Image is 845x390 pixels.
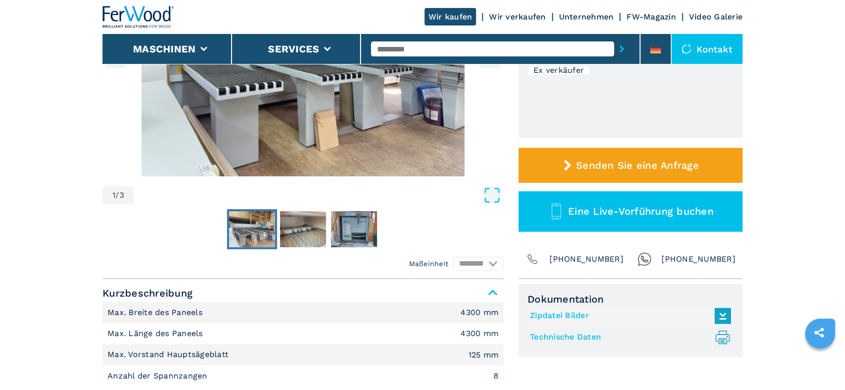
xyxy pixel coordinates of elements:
p: Max. Breite des Paneels [107,307,205,318]
em: 4300 mm [460,330,498,338]
div: Kontakt [671,34,742,64]
button: Senden Sie eine Anfrage [518,148,742,183]
em: 4300 mm [460,309,498,317]
p: Max. Vorstand Hauptsägeblatt [107,349,231,360]
img: 594e066899130da99cb875340fc1530b [331,211,377,247]
img: 0a229089df893b1ac63945236a3edbdc [229,211,275,247]
span: Senden Sie eine Anfrage [576,159,699,171]
button: Maschinen [133,43,195,55]
span: 1 [112,191,115,199]
a: FW-Magazin [626,12,676,21]
span: 3 [119,191,124,199]
span: Eine Live-Vorführung buchen [568,205,713,217]
div: Ex verkäufer [528,66,589,74]
button: Eine Live-Vorführung buchen [518,191,742,232]
span: Kurzbeschreibung [102,284,503,302]
span: [PHONE_NUMBER] [549,252,623,266]
span: [PHONE_NUMBER] [661,252,735,266]
em: 125 mm [468,351,499,359]
p: Anzahl der Spannzangen [107,371,210,382]
span: Dokumentation [527,293,733,305]
div: Kurzbeschreibung [102,302,503,387]
em: 8 [493,372,498,380]
a: Wir verkaufen [489,12,545,21]
button: submit-button [614,37,629,60]
a: Video Galerie [689,12,742,21]
a: Unternehmen [559,12,614,21]
a: Technische Daten [530,329,726,346]
nav: Thumbnail Navigation [102,209,503,249]
img: Kontakt [681,44,691,54]
a: sharethis [806,320,831,345]
img: Phone [525,252,539,266]
button: Go to Slide 3 [329,209,379,249]
button: Open Fullscreen [136,186,501,204]
em: Maßeinheit [409,259,449,269]
p: Max. Länge des Paneels [107,328,205,339]
button: left-button [105,45,127,68]
a: Wir kaufen [424,8,476,25]
iframe: Chat [802,345,837,383]
img: Ferwood [102,6,174,28]
a: Zipdatei Bilder [530,308,726,324]
img: ab08afbbc453937040b6e100dba6800c [280,211,326,247]
button: Go to Slide 1 [227,209,277,249]
button: Services [268,43,319,55]
button: Go to Slide 2 [278,209,328,249]
span: / [115,191,119,199]
img: Whatsapp [637,252,651,266]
